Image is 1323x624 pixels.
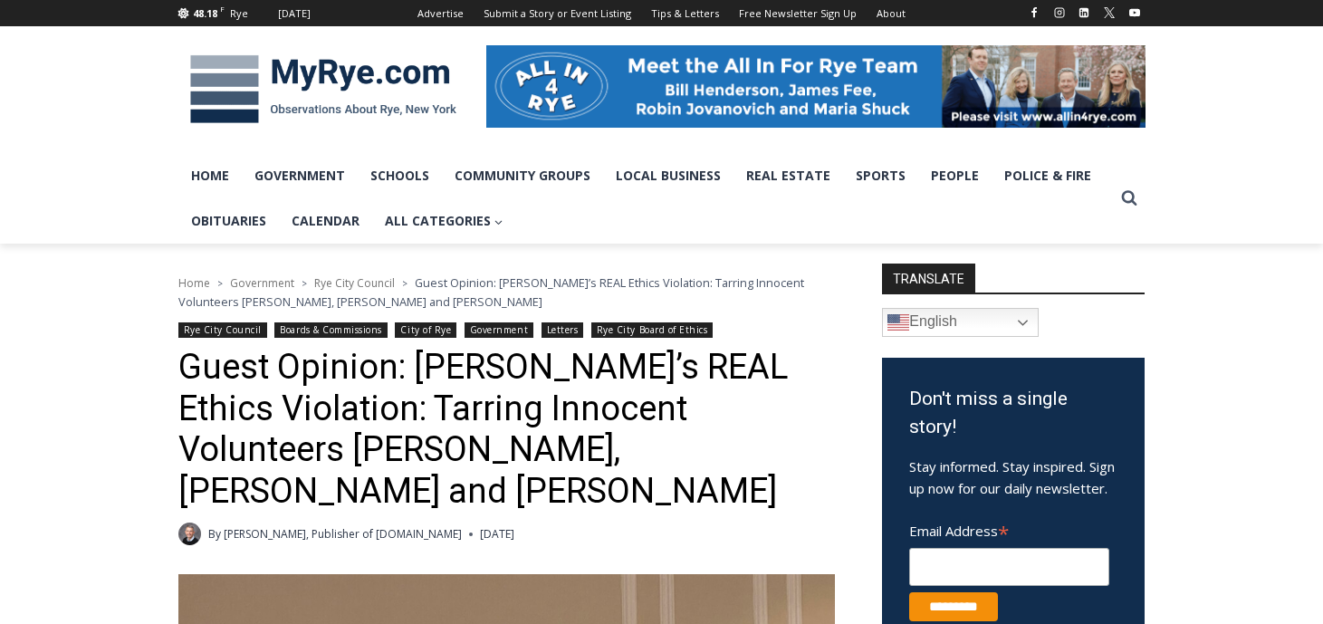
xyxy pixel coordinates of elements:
[480,525,514,542] time: [DATE]
[1023,2,1045,24] a: Facebook
[1098,2,1120,24] a: X
[178,153,242,198] a: Home
[193,6,217,20] span: 48.18
[603,153,733,198] a: Local Business
[402,277,407,290] span: >
[178,322,267,338] a: Rye City Council
[278,5,311,22] div: [DATE]
[178,274,835,311] nav: Breadcrumbs
[918,153,992,198] a: People
[302,277,307,290] span: >
[178,523,201,545] a: Author image
[274,322,388,338] a: Boards & Commissions
[358,153,442,198] a: Schools
[465,322,533,338] a: Government
[733,153,843,198] a: Real Estate
[372,198,516,244] a: All Categories
[591,322,714,338] a: Rye City Board of Ethics
[178,274,804,309] span: Guest Opinion: [PERSON_NAME]’s REAL Ethics Violation: Tarring Innocent Volunteers [PERSON_NAME], ...
[178,43,468,137] img: MyRye.com
[909,385,1117,442] h3: Don't miss a single story!
[230,275,294,291] a: Government
[843,153,918,198] a: Sports
[208,525,221,542] span: By
[542,322,584,338] a: Letters
[1049,2,1070,24] a: Instagram
[178,198,279,244] a: Obituaries
[314,275,395,291] a: Rye City Council
[178,153,1113,245] nav: Primary Navigation
[395,322,456,338] a: City of Rye
[279,198,372,244] a: Calendar
[178,347,835,512] h1: Guest Opinion: [PERSON_NAME]’s REAL Ethics Violation: Tarring Innocent Volunteers [PERSON_NAME], ...
[882,264,975,293] strong: TRANSLATE
[242,153,358,198] a: Government
[887,312,909,333] img: en
[909,456,1117,499] p: Stay informed. Stay inspired. Sign up now for our daily newsletter.
[178,275,210,291] a: Home
[220,4,225,14] span: F
[442,153,603,198] a: Community Groups
[224,526,462,542] a: [PERSON_NAME], Publisher of [DOMAIN_NAME]
[882,308,1039,337] a: English
[1113,182,1146,215] button: View Search Form
[992,153,1104,198] a: Police & Fire
[1073,2,1095,24] a: Linkedin
[909,513,1109,545] label: Email Address
[385,211,503,231] span: All Categories
[230,5,248,22] div: Rye
[1124,2,1146,24] a: YouTube
[217,277,223,290] span: >
[486,45,1146,127] img: All in for Rye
